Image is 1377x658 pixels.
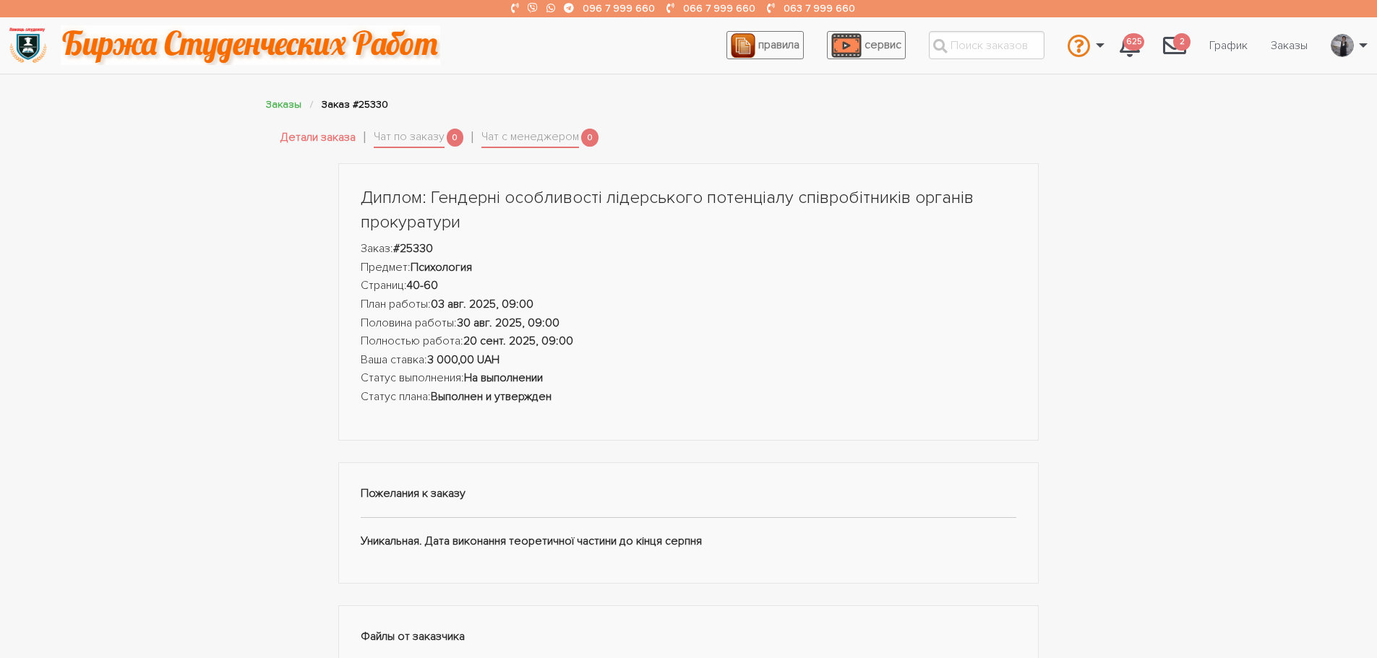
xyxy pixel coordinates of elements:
[784,2,855,14] a: 063 7 999 660
[266,98,301,111] a: Заказы
[1259,32,1319,59] a: Заказы
[1173,33,1191,51] span: 2
[431,297,533,311] strong: 03 авг. 2025, 09:00
[411,260,472,274] strong: Психология
[683,2,755,14] a: 066 7 999 660
[374,128,445,148] a: Чат по заказу
[338,462,1039,584] div: Уникальная. Дата виконання теоретичної частини до кінця серпня
[361,186,1017,234] h1: Диплом: Гендерні особливості лідерського потенціалу співробітників органів прокуратури
[361,629,465,644] strong: Файлы от заказчика
[457,316,559,330] strong: 30 авг. 2025, 09:00
[865,38,901,52] span: сервис
[758,38,799,52] span: правила
[361,486,466,501] strong: Пожелания к заказу
[481,128,579,148] a: Чат с менеджером
[407,278,438,293] strong: 40-60
[1123,33,1144,51] span: 625
[581,129,599,147] span: 0
[8,25,48,65] img: logo-135dea9cf721667cc4ddb0c1795e3ba8b7f362e3d0c04e2cc90b931989920324.png
[464,371,543,385] strong: На выполнении
[361,369,1017,388] li: Статус выполнения:
[427,352,499,367] strong: 3 000,00 UAH
[361,314,1017,333] li: Половина работы:
[280,129,356,147] a: Детали заказа
[322,96,388,113] li: Заказ #25330
[393,241,433,256] strong: #25330
[431,389,552,404] strong: Выполнен и утвержден
[1151,26,1198,65] a: 2
[726,31,804,59] a: правила
[1331,34,1353,57] img: 20171208_160937.jpg
[1108,26,1151,65] a: 625
[361,351,1017,370] li: Ваша ставка:
[583,2,655,14] a: 096 7 999 660
[831,33,862,58] img: play_icon-49f7f135c9dc9a03216cfdbccbe1e3994649169d890fb554cedf0eac35a01ba8.png
[361,295,1017,314] li: План работы:
[731,33,755,58] img: agreement_icon-feca34a61ba7f3d1581b08bc946b2ec1ccb426f67415f344566775c155b7f62c.png
[361,259,1017,277] li: Предмет:
[361,277,1017,295] li: Страниц:
[361,240,1017,259] li: Заказ:
[827,31,906,59] a: сервис
[463,334,573,348] strong: 20 сент. 2025, 09:00
[929,31,1044,59] input: Поиск заказов
[361,388,1017,407] li: Статус плана:
[1198,32,1259,59] a: График
[61,25,440,65] img: motto-2ce64da2796df845c65ce8f9480b9c9d679903764b3ca6da4b6de107518df0fe.gif
[361,332,1017,351] li: Полностью работа:
[447,129,464,147] span: 0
